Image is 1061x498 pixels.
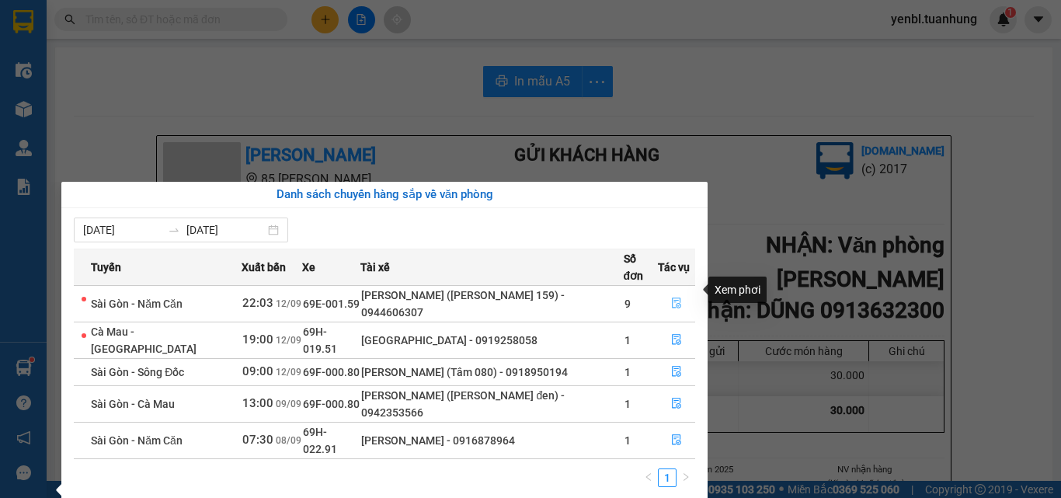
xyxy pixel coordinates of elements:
span: 9 [624,298,631,310]
span: file-done [671,298,682,310]
span: 69H-022.91 [303,426,337,455]
b: GỬI : Bến xe Bạc Liêu [7,97,213,123]
span: 69F-000.80 [303,366,360,378]
li: 02839.63.63.63 [7,54,296,73]
span: Tác vụ [658,259,690,276]
span: Tài xế [360,259,390,276]
div: Danh sách chuyến hàng sắp về văn phòng [74,186,695,204]
span: to [168,224,180,236]
span: Sài Gòn - Sông Đốc [91,366,184,378]
input: Từ ngày [83,221,162,239]
div: [GEOGRAPHIC_DATA] - 0919258058 [361,332,622,349]
span: file-done [671,434,682,447]
span: Xe [302,259,315,276]
li: 1 [658,468,677,487]
span: 08/09 [276,435,301,446]
span: Sài Gòn - Cà Mau [91,398,175,410]
span: Xuất bến [242,259,286,276]
input: Đến ngày [186,221,265,239]
li: Previous Page [639,468,658,487]
span: Tuyến [91,259,121,276]
span: swap-right [168,224,180,236]
span: 1 [624,366,631,378]
span: file-done [671,366,682,378]
span: 69H-019.51 [303,326,337,355]
button: file-done [659,328,694,353]
span: Số đơn [624,250,658,284]
span: 19:00 [242,333,273,347]
div: [PERSON_NAME] ([PERSON_NAME] đen) - 0942353566 [361,387,622,421]
button: file-done [659,392,694,416]
div: Xem phơi [708,277,767,303]
button: right [677,468,695,487]
span: phone [89,57,102,69]
span: 12/09 [276,367,301,378]
button: left [639,468,658,487]
span: 1 [624,334,631,347]
li: Next Page [677,468,695,487]
span: 1 [624,434,631,447]
button: file-done [659,428,694,453]
span: 1 [624,398,631,410]
div: [PERSON_NAME] (Tâm 080) - 0918950194 [361,364,622,381]
span: Cà Mau - [GEOGRAPHIC_DATA] [91,326,197,355]
span: 12/09 [276,335,301,346]
b: [PERSON_NAME] [89,10,220,30]
span: 13:00 [242,396,273,410]
span: right [681,472,691,482]
div: [PERSON_NAME] - 0916878964 [361,432,622,449]
span: 69F-000.80 [303,398,360,410]
span: left [644,472,653,482]
span: 69E-001.59 [303,298,360,310]
span: file-done [671,398,682,410]
span: 09:00 [242,364,273,378]
span: 09/09 [276,399,301,409]
button: file-done [659,360,694,385]
span: Sài Gòn - Năm Căn [91,434,183,447]
span: environment [89,37,102,50]
span: 22:03 [242,296,273,310]
span: 12/09 [276,298,301,309]
span: 07:30 [242,433,273,447]
a: 1 [659,469,676,486]
li: 85 [PERSON_NAME] [7,34,296,54]
div: [PERSON_NAME] ([PERSON_NAME] 159) - 0944606307 [361,287,622,321]
button: file-done [659,291,694,316]
span: file-done [671,334,682,347]
span: Sài Gòn - Năm Căn [91,298,183,310]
